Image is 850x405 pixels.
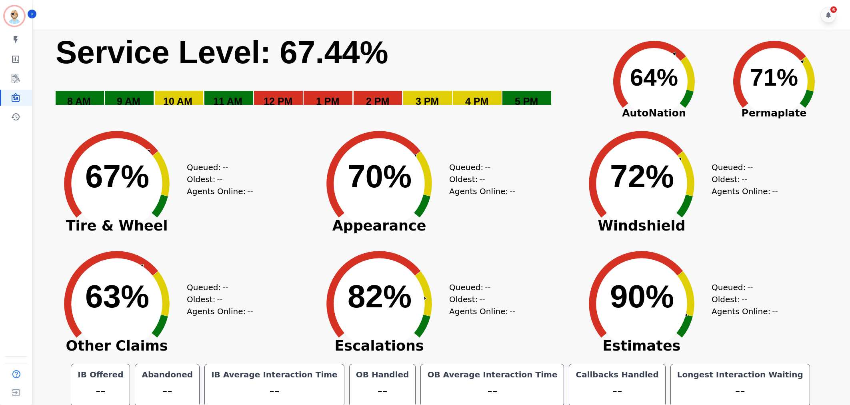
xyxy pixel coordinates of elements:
div: IB Average Interaction Time [210,369,339,380]
div: OB Average Interaction Time [426,369,559,380]
span: -- [217,293,222,305]
span: Windshield [572,222,712,230]
text: 71% [750,64,798,91]
div: Queued: [187,161,247,173]
div: -- [76,380,125,401]
text: 12 PM [264,96,292,107]
text: 2 PM [366,96,389,107]
div: -- [354,380,411,401]
div: Oldest: [449,293,509,305]
text: 63% [85,279,149,314]
span: -- [772,185,778,197]
div: Oldest: [712,173,772,185]
text: 4 PM [465,96,488,107]
div: Agents Online: [712,185,780,197]
span: Estimates [572,342,712,350]
div: -- [574,380,660,401]
span: -- [479,293,485,305]
svg: Service Level: 0% [55,33,592,119]
div: Agents Online: [187,185,255,197]
div: -- [210,380,339,401]
text: 11 AM [213,96,242,107]
div: Oldest: [449,173,509,185]
span: Other Claims [47,342,187,350]
div: -- [426,380,559,401]
span: -- [222,161,228,173]
span: -- [485,161,490,173]
text: 90% [610,279,674,314]
span: -- [222,281,228,293]
div: Agents Online: [712,305,780,317]
div: IB Offered [76,369,125,380]
text: Service Level: 67.44% [56,34,388,70]
span: -- [247,185,253,197]
text: 1 PM [316,96,339,107]
div: Longest Interaction Waiting [676,369,805,380]
span: -- [217,173,222,185]
span: Appearance [309,222,449,230]
span: AutoNation [594,106,714,121]
div: -- [676,380,805,401]
div: Oldest: [187,173,247,185]
div: Oldest: [187,293,247,305]
text: 64% [630,64,678,91]
div: Queued: [449,161,509,173]
div: Oldest: [712,293,772,305]
span: -- [772,305,778,317]
div: Agents Online: [449,305,517,317]
span: -- [485,281,490,293]
text: 8 AM [67,96,91,107]
text: 5 PM [515,96,538,107]
span: -- [247,305,253,317]
div: Queued: [712,161,772,173]
div: -- [140,380,194,401]
span: Tire & Wheel [47,222,187,230]
text: 3 PM [416,96,439,107]
div: Agents Online: [449,185,517,197]
text: 72% [610,158,674,194]
img: Bordered avatar [5,6,24,26]
text: 67% [85,158,149,194]
div: Abandoned [140,369,194,380]
text: 10 AM [163,96,192,107]
div: Queued: [712,281,772,293]
span: -- [479,173,485,185]
div: Queued: [449,281,509,293]
span: -- [747,281,753,293]
span: -- [742,173,747,185]
div: Agents Online: [187,305,255,317]
span: -- [742,293,747,305]
span: -- [747,161,753,173]
span: Permaplate [714,106,834,121]
text: 70% [348,158,412,194]
div: 6 [830,6,837,13]
span: -- [510,185,515,197]
text: 82% [348,279,412,314]
div: OB Handled [354,369,411,380]
div: Queued: [187,281,247,293]
text: 9 AM [117,96,140,107]
span: Escalations [309,342,449,350]
span: -- [510,305,515,317]
div: Callbacks Handled [574,369,660,380]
